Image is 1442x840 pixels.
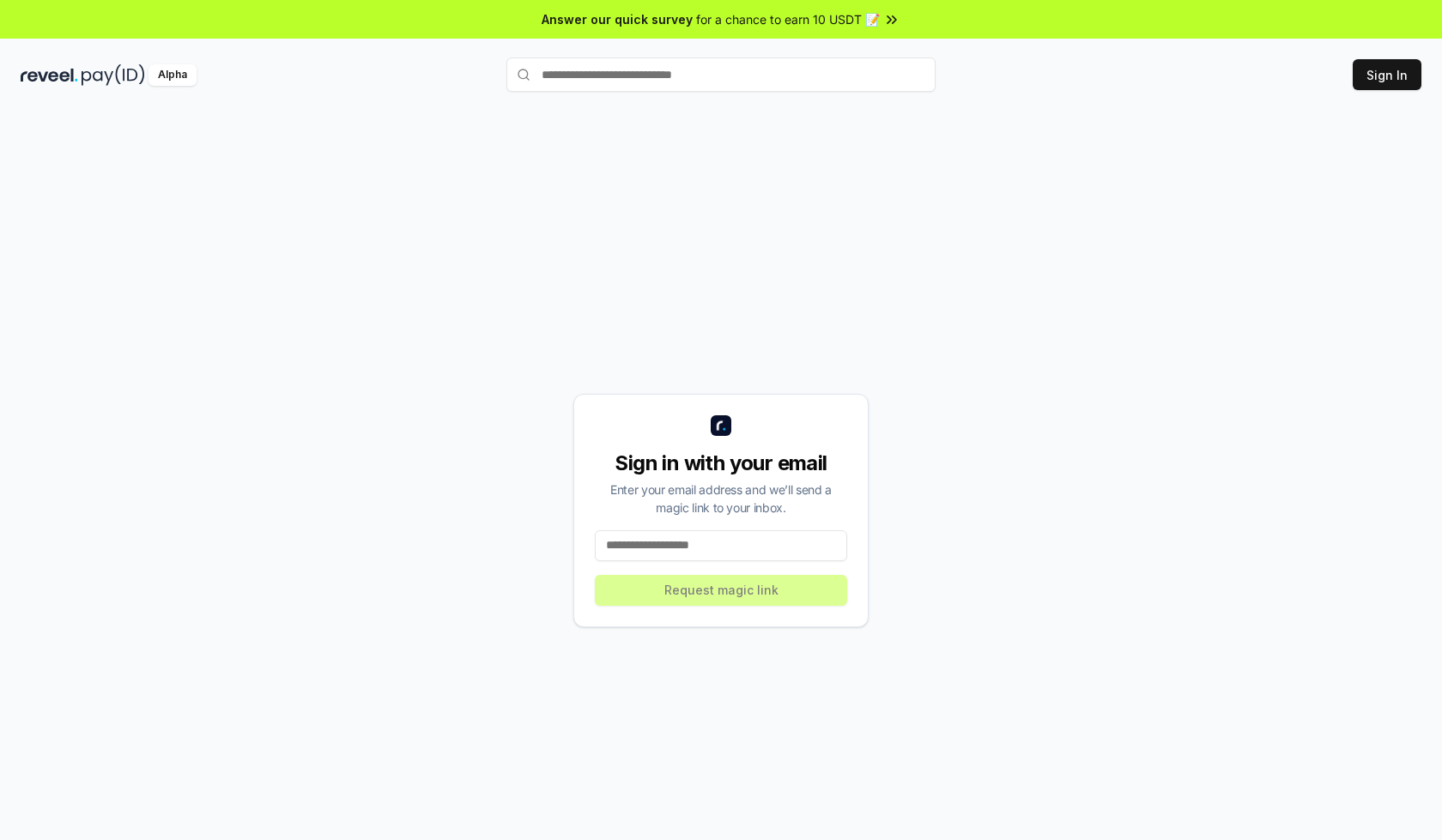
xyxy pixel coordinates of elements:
[542,10,693,28] span: Answer our quick survey
[148,64,197,86] div: Alpha
[696,10,880,28] span: for a chance to earn 10 USDT 📝
[711,415,731,436] img: logo_small
[21,64,78,86] img: reveel_dark
[82,64,145,86] img: pay_id
[1353,59,1421,90] button: Sign In
[595,480,847,517] div: Enter your email address and we’ll send a magic link to your inbox.
[595,450,847,477] div: Sign in with your email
